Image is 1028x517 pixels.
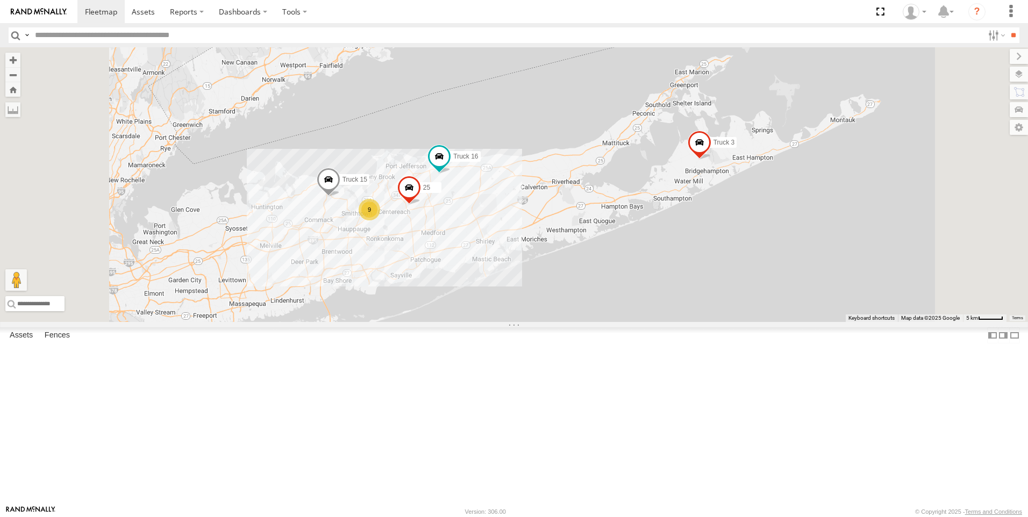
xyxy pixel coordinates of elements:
i: ? [968,3,986,20]
span: 25 [423,184,430,191]
a: Visit our Website [6,506,55,517]
span: 5 km [966,315,978,321]
span: Truck 16 [453,152,478,160]
img: rand-logo.svg [11,8,67,16]
label: Dock Summary Table to the Right [998,327,1009,343]
label: Measure [5,102,20,117]
span: Truck 15 [342,176,367,183]
span: Map data ©2025 Google [901,315,960,321]
div: 9 [359,199,380,220]
button: Zoom out [5,67,20,82]
label: Fences [39,328,75,343]
span: Truck 3 [713,139,735,146]
label: Search Filter Options [984,27,1007,43]
label: Search Query [23,27,31,43]
label: Map Settings [1010,120,1028,135]
a: Terms and Conditions [965,508,1022,515]
button: Drag Pegman onto the map to open Street View [5,269,27,291]
button: Zoom Home [5,82,20,97]
div: Version: 306.00 [465,508,506,515]
label: Dock Summary Table to the Left [987,327,998,343]
div: Barbara Muller [899,4,930,20]
button: Zoom in [5,53,20,67]
label: Hide Summary Table [1009,327,1020,343]
button: Keyboard shortcuts [848,314,895,322]
div: © Copyright 2025 - [915,508,1022,515]
label: Assets [4,328,38,343]
button: Map Scale: 5 km per 43 pixels [963,314,1006,322]
a: Terms (opens in new tab) [1012,316,1023,320]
